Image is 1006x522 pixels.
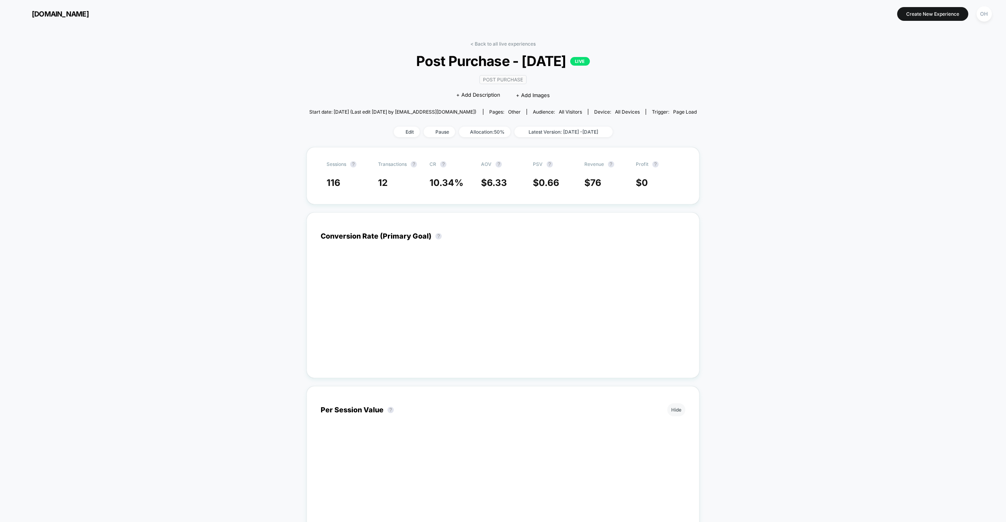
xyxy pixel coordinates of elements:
[533,177,559,188] span: $
[652,161,659,167] button: ?
[378,177,387,188] span: 12
[378,161,407,167] span: Transactions
[588,109,646,115] span: Device:
[514,127,613,137] span: Latest Version: [DATE] - [DATE]
[327,161,346,167] span: Sessions
[897,7,968,21] button: Create New Experience
[481,161,492,167] span: AOV
[470,41,536,47] a: < Back to all live experiences
[533,109,582,115] div: Audience:
[394,127,420,137] span: Edit
[435,233,442,239] button: ?
[481,177,507,188] span: $
[479,75,527,84] span: Post Purchase
[321,406,398,414] div: Per Session Value
[313,266,677,364] div: CONVERSION_RATE
[559,109,582,115] span: All Visitors
[508,109,521,115] span: other
[539,177,559,188] span: 0.66
[411,161,417,167] button: ?
[584,161,604,167] span: Revenue
[615,109,640,115] span: all devices
[456,91,500,99] span: + Add Description
[590,177,601,188] span: 76
[430,161,436,167] span: CR
[459,127,510,137] span: Allocation: 50%
[673,109,697,115] span: Page Load
[547,161,553,167] button: ?
[12,7,91,20] button: [DOMAIN_NAME]
[667,403,685,416] button: Hide
[516,92,550,98] span: + Add Images
[974,6,994,22] button: OH
[424,127,455,137] span: Pause
[309,109,476,115] span: Start date: [DATE] (Last edit [DATE] by [EMAIL_ADDRESS][DOMAIN_NAME])
[329,53,677,69] span: Post Purchase - [DATE]
[608,161,614,167] button: ?
[584,177,601,188] span: $
[430,177,463,188] span: 10.34 %
[327,177,340,188] span: 116
[636,177,648,188] span: $
[487,177,507,188] span: 6.33
[350,161,356,167] button: ?
[440,161,446,167] button: ?
[652,109,697,115] div: Trigger:
[489,109,521,115] div: Pages:
[642,177,648,188] span: 0
[321,232,446,240] div: Conversion Rate (Primary Goal)
[570,57,590,66] p: LIVE
[496,161,502,167] button: ?
[32,10,89,18] span: [DOMAIN_NAME]
[533,161,543,167] span: PSV
[387,407,394,413] button: ?
[977,6,992,22] div: OH
[636,161,648,167] span: Profit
